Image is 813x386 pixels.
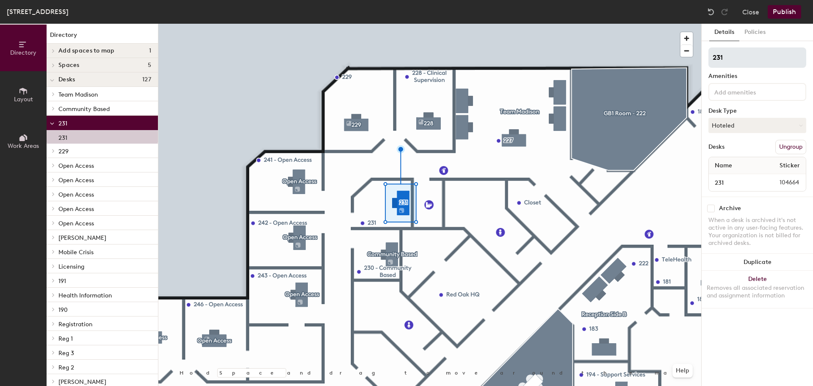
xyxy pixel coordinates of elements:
[58,148,69,155] span: 229
[148,62,151,69] span: 5
[149,47,151,54] span: 1
[58,62,80,69] span: Spaces
[759,178,804,187] span: 104664
[58,263,84,270] span: Licensing
[58,177,94,184] span: Open Access
[58,278,66,285] span: 191
[58,76,75,83] span: Desks
[709,24,739,41] button: Details
[58,162,94,169] span: Open Access
[58,292,112,299] span: Health Information
[10,49,36,56] span: Directory
[708,217,806,247] div: When a desk is archived it's not active in any user-facing features. Your organization is not bil...
[58,120,67,127] span: 231
[47,31,158,44] h1: Directory
[708,73,806,80] div: Amenities
[707,8,715,16] img: Undo
[58,191,94,198] span: Open Access
[58,220,94,227] span: Open Access
[708,118,806,133] button: Hoteled
[58,91,98,98] span: Team Madison
[702,254,813,271] button: Duplicate
[58,321,92,328] span: Registration
[707,284,808,300] div: Removes all associated reservation and assignment information
[708,108,806,114] div: Desk Type
[711,158,736,173] span: Name
[8,142,39,150] span: Work Areas
[720,8,729,16] img: Redo
[58,350,74,357] span: Reg 3
[708,144,725,150] div: Desks
[58,306,68,314] span: 190
[142,76,151,83] span: 127
[58,132,67,142] p: 231
[702,271,813,308] button: DeleteRemoves all associated reservation and assignment information
[775,140,806,154] button: Ungroup
[672,364,693,378] button: Help
[58,364,74,371] span: Reg 2
[768,5,801,19] button: Publish
[58,106,110,113] span: Community Based
[58,234,106,242] span: [PERSON_NAME]
[711,177,759,189] input: Unnamed desk
[58,47,115,54] span: Add spaces to map
[742,5,759,19] button: Close
[739,24,771,41] button: Policies
[58,249,94,256] span: Mobile Crisis
[14,96,33,103] span: Layout
[719,205,741,212] div: Archive
[58,205,94,213] span: Open Access
[58,335,73,342] span: Reg 1
[713,86,789,97] input: Add amenities
[58,378,106,386] span: [PERSON_NAME]
[7,6,69,17] div: [STREET_ADDRESS]
[775,158,804,173] span: Sticker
